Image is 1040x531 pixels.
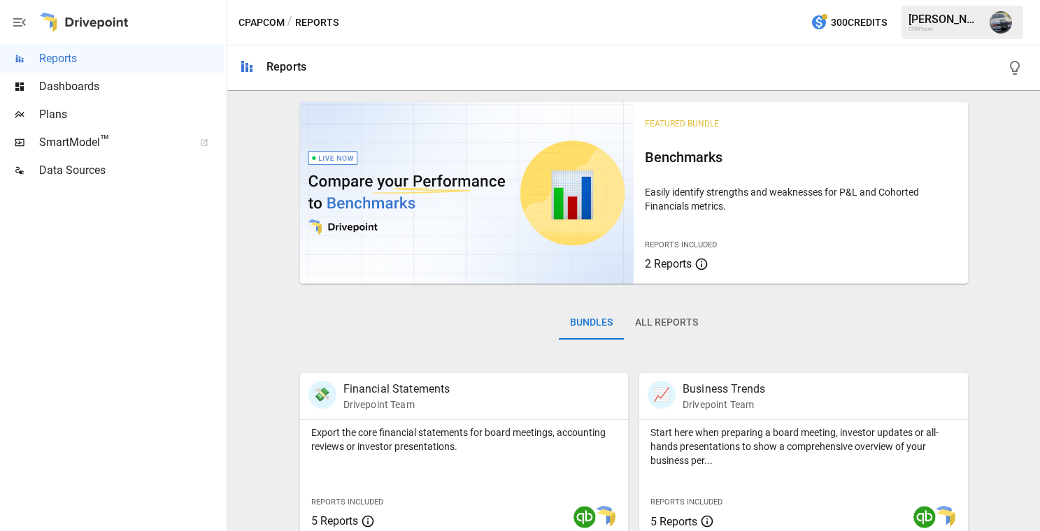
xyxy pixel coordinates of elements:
span: 5 Reports [650,515,697,528]
p: Business Trends [683,381,765,398]
span: Reports [39,50,224,67]
div: 💸 [308,381,336,409]
div: / [287,14,292,31]
span: Reports Included [311,497,383,507]
p: Start here when preparing a board meeting, investor updates or all-hands presentations to show a ... [650,425,957,467]
button: All Reports [624,306,709,340]
span: 2 Reports [645,257,692,270]
button: 300Credits [805,10,892,36]
span: Data Sources [39,162,224,179]
p: Easily identify strengths and weaknesses for P&L and Cohorted Financials metrics. [645,185,957,213]
div: 📈 [648,381,676,409]
span: ™ [100,132,110,150]
p: Drivepoint Team [343,398,450,412]
div: CPAPcom [909,26,981,32]
p: Financial Statements [343,381,450,398]
span: SmartModel [39,134,185,151]
span: Plans [39,106,224,123]
button: CPAPcom [238,14,285,31]
span: 300 Credits [831,14,887,31]
p: Drivepoint Team [683,398,765,412]
span: Reports Included [650,497,722,507]
button: Eva Mourad [981,3,1020,42]
img: video thumbnail [300,102,634,284]
button: Bundles [559,306,624,340]
p: Export the core financial statements for board meetings, accounting reviews or investor presentat... [311,425,618,453]
h6: Benchmarks [645,146,957,168]
img: quickbooks [574,506,596,528]
div: [PERSON_NAME] [909,13,981,26]
div: Reports [266,60,306,73]
span: 5 Reports [311,514,358,528]
img: Eva Mourad [990,11,1012,34]
img: smart model [593,506,615,528]
img: smart model [933,506,955,528]
img: quickbooks [913,506,936,528]
span: Featured Bundle [645,119,719,129]
span: Dashboards [39,78,224,95]
span: Reports Included [645,240,717,249]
